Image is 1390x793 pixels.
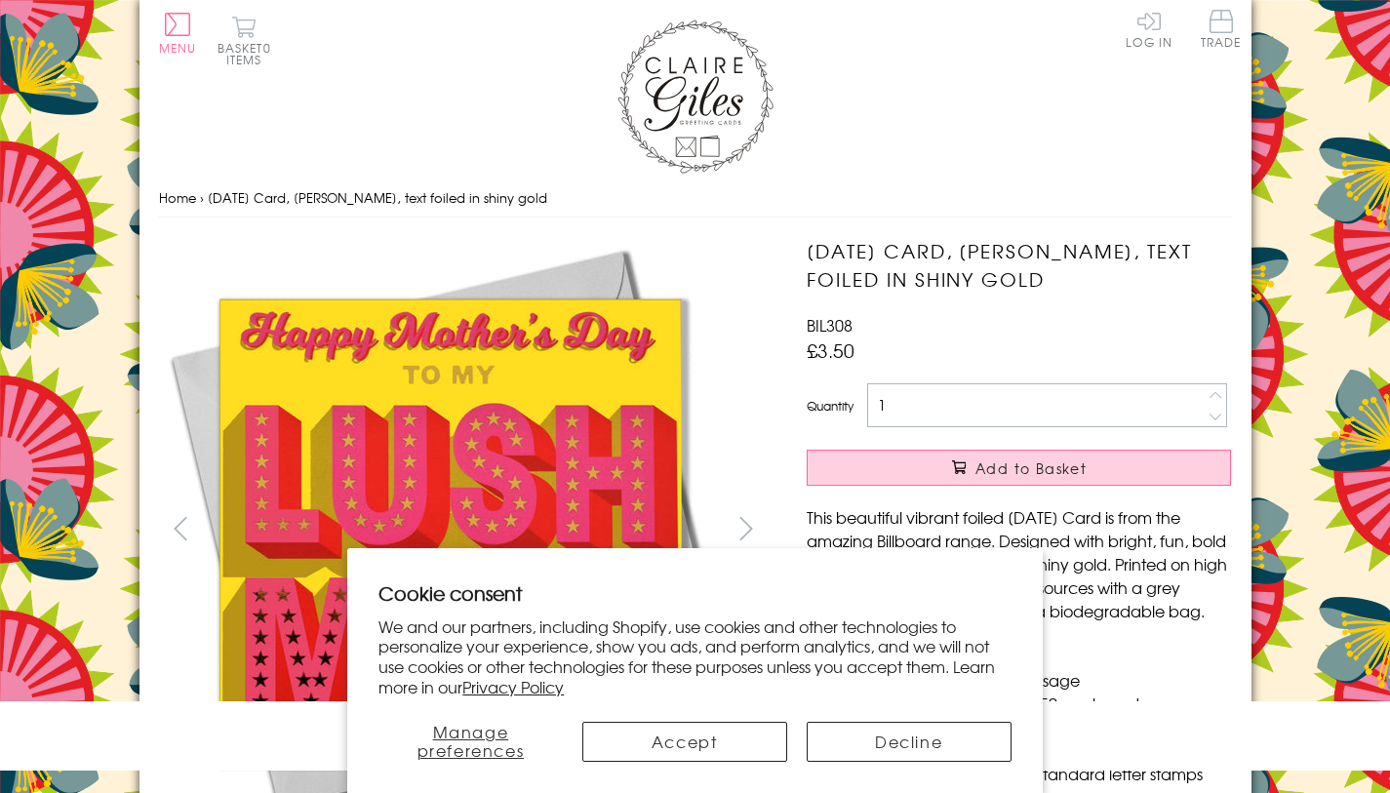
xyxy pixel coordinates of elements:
[582,722,787,762] button: Accept
[159,188,196,207] a: Home
[226,39,271,68] span: 0 items
[975,458,1087,478] span: Add to Basket
[807,397,854,415] label: Quantity
[807,337,854,364] span: £3.50
[1201,10,1242,48] span: Trade
[724,506,768,550] button: next
[159,39,197,57] span: Menu
[807,313,853,337] span: BIL308
[1201,10,1242,52] a: Trade
[208,188,547,207] span: [DATE] Card, [PERSON_NAME], text foiled in shiny gold
[617,20,774,174] img: Claire Giles Greetings Cards
[417,720,525,762] span: Manage preferences
[807,450,1231,486] button: Add to Basket
[200,188,204,207] span: ›
[218,16,271,65] button: Basket0 items
[807,505,1231,622] p: This beautiful vibrant foiled [DATE] Card is from the amazing Billboard range. Designed with brig...
[378,616,1012,697] p: We and our partners, including Shopify, use cookies and other technologies to personalize your ex...
[378,579,1012,607] h2: Cookie consent
[807,237,1231,294] h1: [DATE] Card, [PERSON_NAME], text foiled in shiny gold
[807,722,1012,762] button: Decline
[378,722,562,762] button: Manage preferences
[159,178,1232,218] nav: breadcrumbs
[462,675,564,698] a: Privacy Policy
[159,506,203,550] button: prev
[1126,10,1172,48] a: Log In
[159,13,197,54] button: Menu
